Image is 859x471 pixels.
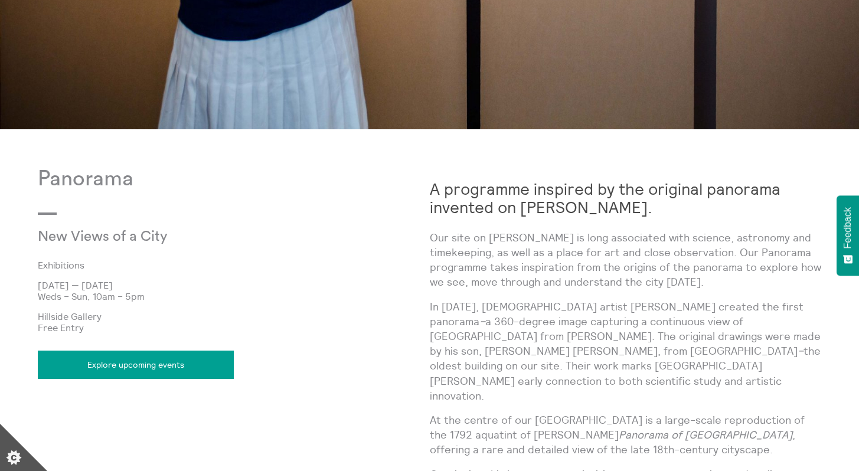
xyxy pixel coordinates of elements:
[842,207,853,248] span: Feedback
[38,322,430,333] p: Free Entry
[38,351,234,379] a: Explore upcoming events
[38,280,430,290] p: [DATE] — [DATE]
[38,260,411,270] a: Exhibitions
[837,195,859,276] button: Feedback - Show survey
[798,344,804,358] em: –
[430,179,780,217] strong: A programme inspired by the original panorama invented on [PERSON_NAME].
[430,230,822,290] p: Our site on [PERSON_NAME] is long associated with science, astronomy and timekeeping, as well as ...
[479,315,485,328] em: –
[38,229,299,246] p: New Views of a City
[38,311,430,322] p: Hillside Gallery
[430,299,822,403] p: In [DATE], [DEMOGRAPHIC_DATA] artist [PERSON_NAME] created the first panorama a 360-degree image ...
[619,428,792,441] em: Panorama of [GEOGRAPHIC_DATA]
[430,413,822,457] p: At the centre of our [GEOGRAPHIC_DATA] is a large-scale reproduction of the 1792 aquatint of [PER...
[38,291,430,302] p: Weds – Sun, 10am – 5pm
[38,167,430,191] p: Panorama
